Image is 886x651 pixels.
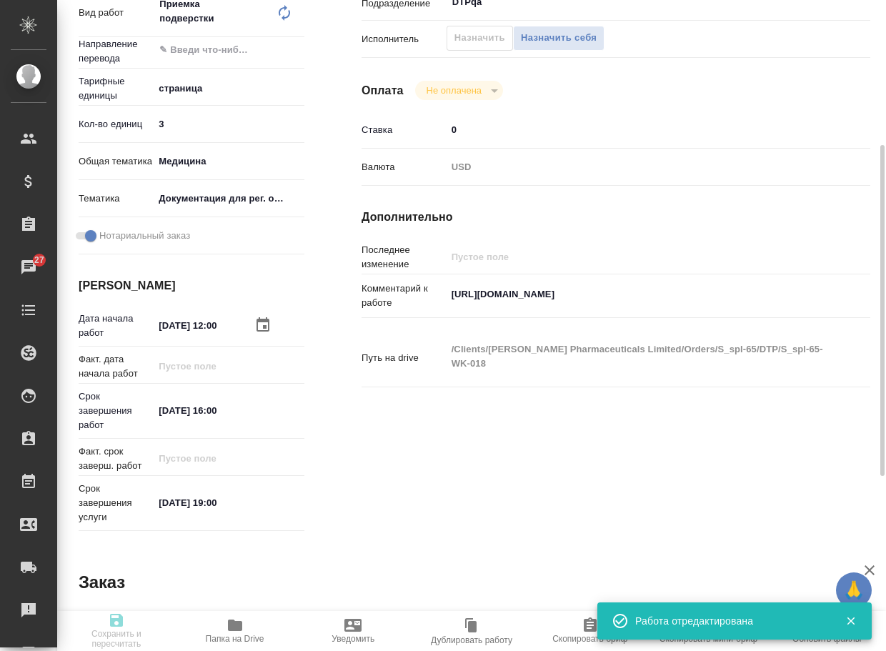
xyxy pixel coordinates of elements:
p: Срок завершения работ [79,389,154,432]
button: 🙏 [836,572,872,608]
p: Дата начала работ [79,312,154,340]
span: 🙏 [842,575,866,605]
p: Общая тематика [79,154,154,169]
button: Сохранить и пересчитать [57,611,176,651]
input: Пустое поле [154,356,279,377]
p: Ставка [362,123,447,137]
input: ✎ Введи что-нибудь [154,114,304,134]
p: Последнее изменение [362,243,447,272]
p: Комментарий к работе [362,282,447,310]
button: Уведомить [294,611,412,651]
input: ✎ Введи что-нибудь [158,41,252,59]
span: Сохранить и пересчитать [66,629,167,649]
input: ✎ Введи что-нибудь [154,492,279,513]
div: страница [154,76,304,101]
span: 27 [26,253,53,267]
input: Пустое поле [154,448,279,469]
h4: Оплата [362,82,404,99]
span: Папка на Drive [206,634,264,644]
input: Пустое поле [447,247,828,267]
p: Тематика [79,192,154,206]
p: Валюта [362,160,447,174]
p: Кол-во единиц [79,117,154,131]
button: Не оплачена [422,84,486,96]
div: Не оплачена [415,81,503,100]
input: ✎ Введи что-нибудь [447,119,828,140]
p: Факт. срок заверш. работ [79,444,154,473]
h2: Заказ [79,571,125,594]
span: Уведомить [332,634,374,644]
span: Нотариальный заказ [99,229,190,243]
button: Open [297,49,299,51]
p: Факт. дата начала работ [79,352,154,381]
div: USD [447,155,828,179]
p: Вид работ [79,6,154,20]
button: Закрыть [836,615,865,627]
p: Срок завершения услуги [79,482,154,525]
div: Документация для рег. органов [154,187,304,211]
span: Дублировать работу [431,635,512,645]
h4: Дополнительно [362,209,870,226]
button: Назначить себя [513,26,604,51]
h4: [PERSON_NAME] [79,277,304,294]
div: Работа отредактирована [635,614,824,628]
textarea: /Clients/[PERSON_NAME] Pharmaceuticals Limited/Orders/S_spl-65/DTP/S_spl-65-WK-018 [447,337,828,376]
div: Медицина [154,149,304,174]
p: Направление перевода [79,37,154,66]
input: ✎ Введи что-нибудь [154,315,254,336]
button: Папка на Drive [176,611,294,651]
button: Дублировать работу [412,611,531,651]
a: 27 [4,249,54,285]
p: Путь на drive [362,351,447,365]
input: ✎ Введи что-нибудь [154,400,279,421]
span: Скопировать бриф [552,634,627,644]
p: Тарифные единицы [79,74,154,103]
textarea: [URL][DOMAIN_NAME] [447,282,828,307]
button: Open [820,1,823,4]
span: Назначить себя [521,30,597,46]
p: Исполнитель [362,32,447,46]
button: Скопировать бриф [531,611,649,651]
